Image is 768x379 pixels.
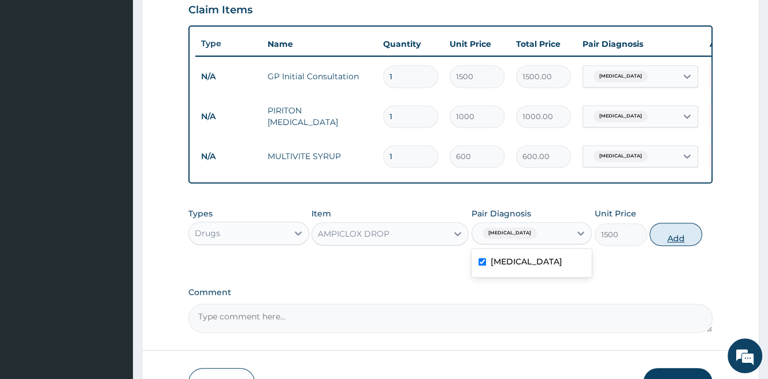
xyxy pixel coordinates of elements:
label: Item [311,208,331,219]
button: Add [650,223,702,246]
td: MULTIVITE SYRUP [262,145,377,168]
img: d_794563401_company_1708531726252_794563401 [21,58,47,87]
td: N/A [195,66,262,87]
textarea: Type your message and hit 'Enter' [6,255,220,295]
th: Name [262,32,377,56]
td: GP Initial Consultation [262,65,377,88]
td: N/A [195,106,262,127]
h3: Claim Items [188,4,253,17]
span: [MEDICAL_DATA] [593,111,648,122]
label: Comment [188,288,713,297]
div: Minimize live chat window [190,6,217,34]
div: AMPICLOX DROP [318,228,389,240]
span: [MEDICAL_DATA] [593,150,648,162]
th: Total Price [510,32,577,56]
span: [MEDICAL_DATA] [593,71,648,82]
label: Pair Diagnosis [472,208,531,219]
div: Chat with us now [60,65,194,80]
label: [MEDICAL_DATA] [491,256,562,267]
label: Unit Price [595,208,636,219]
td: PIRITON [MEDICAL_DATA] [262,99,377,134]
th: Type [195,33,262,54]
th: Unit Price [444,32,510,56]
span: We're online! [67,115,159,232]
span: [MEDICAL_DATA] [483,227,537,239]
label: Types [188,209,213,219]
th: Actions [704,32,762,56]
td: N/A [195,146,262,167]
th: Quantity [377,32,444,56]
div: Drugs [195,227,220,239]
th: Pair Diagnosis [577,32,704,56]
